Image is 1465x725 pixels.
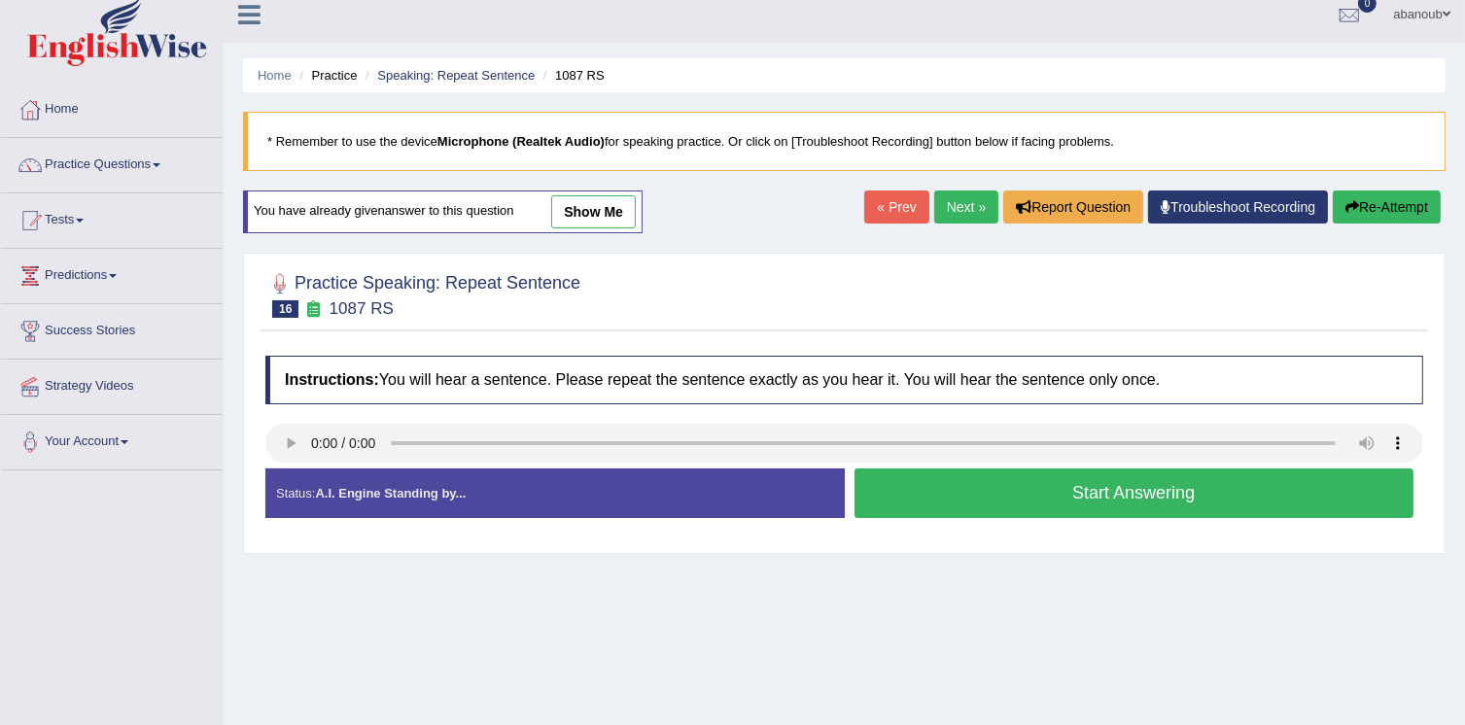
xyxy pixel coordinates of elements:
[285,371,379,388] b: Instructions:
[1,360,223,408] a: Strategy Videos
[1,138,223,187] a: Practice Questions
[1,249,223,297] a: Predictions
[1148,190,1328,224] a: Troubleshoot Recording
[272,300,298,318] span: 16
[303,300,324,319] small: Exam occurring question
[551,195,636,228] a: show me
[1,304,223,353] a: Success Stories
[1,193,223,242] a: Tests
[295,66,357,85] li: Practice
[1,415,223,464] a: Your Account
[377,68,535,83] a: Speaking: Repeat Sentence
[437,134,605,149] b: Microphone (Realtek Audio)
[258,68,292,83] a: Home
[539,66,605,85] li: 1087 RS
[265,356,1423,404] h4: You will hear a sentence. Please repeat the sentence exactly as you hear it. You will hear the se...
[855,468,1414,518] button: Start Answering
[265,269,580,318] h2: Practice Speaking: Repeat Sentence
[330,299,394,318] small: 1087 RS
[864,190,928,224] a: « Prev
[315,486,466,501] strong: A.I. Engine Standing by...
[265,468,845,518] div: Status:
[1333,190,1441,224] button: Re-Attempt
[934,190,998,224] a: Next »
[243,190,643,233] div: You have already given answer to this question
[1003,190,1143,224] button: Report Question
[243,112,1446,171] blockquote: * Remember to use the device for speaking practice. Or click on [Troubleshoot Recording] button b...
[1,83,223,131] a: Home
